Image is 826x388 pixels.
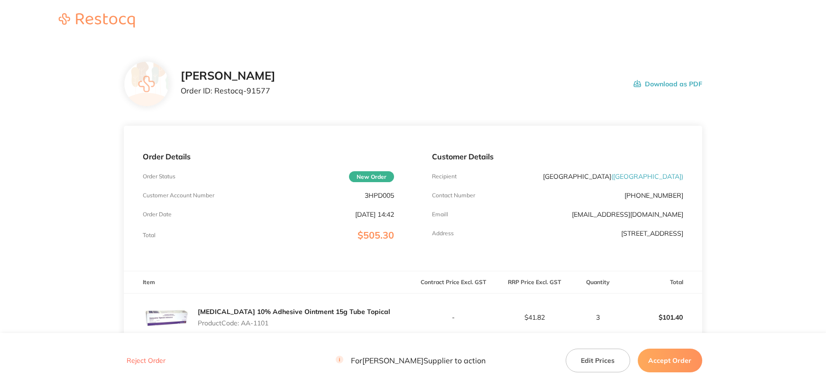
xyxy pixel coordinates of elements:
[358,229,394,241] span: $505.30
[572,210,683,219] a: [EMAIL_ADDRESS][DOMAIN_NAME]
[124,271,413,294] th: Item
[543,173,683,180] p: [GEOGRAPHIC_DATA]
[336,356,486,365] p: For [PERSON_NAME] Supplier to action
[622,306,702,329] p: $101.40
[566,349,630,372] button: Edit Prices
[198,307,390,316] a: [MEDICAL_DATA] 10% Adhesive Ointment 15g Tube Topical
[355,211,394,218] p: [DATE] 14:42
[621,230,683,237] p: [STREET_ADDRESS]
[413,314,494,321] p: -
[143,294,190,341] img: NWx3M2RuMQ
[432,173,457,180] p: Recipient
[143,173,175,180] p: Order Status
[432,192,475,199] p: Contact Number
[349,171,394,182] span: New Order
[124,357,168,365] button: Reject Order
[624,192,683,199] p: [PHONE_NUMBER]
[432,230,454,237] p: Address
[638,349,702,372] button: Accept Order
[494,271,575,294] th: RRP Price Excl. GST
[181,69,275,83] h2: [PERSON_NAME]
[143,232,156,239] p: Total
[413,271,494,294] th: Contract Price Excl. GST
[432,211,448,218] p: Emaill
[575,314,621,321] p: 3
[575,271,621,294] th: Quantity
[49,13,144,29] a: Restocq logo
[432,152,683,161] p: Customer Details
[181,86,275,95] p: Order ID: Restocq- 91577
[633,69,702,99] button: Download as PDF
[198,319,390,327] p: Product Code: AA-1101
[495,314,575,321] p: $41.82
[143,152,394,161] p: Order Details
[365,192,394,199] p: 3HPD005
[49,13,144,28] img: Restocq logo
[143,192,214,199] p: Customer Account Number
[143,211,172,218] p: Order Date
[621,271,702,294] th: Total
[611,172,683,181] span: ( [GEOGRAPHIC_DATA] )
